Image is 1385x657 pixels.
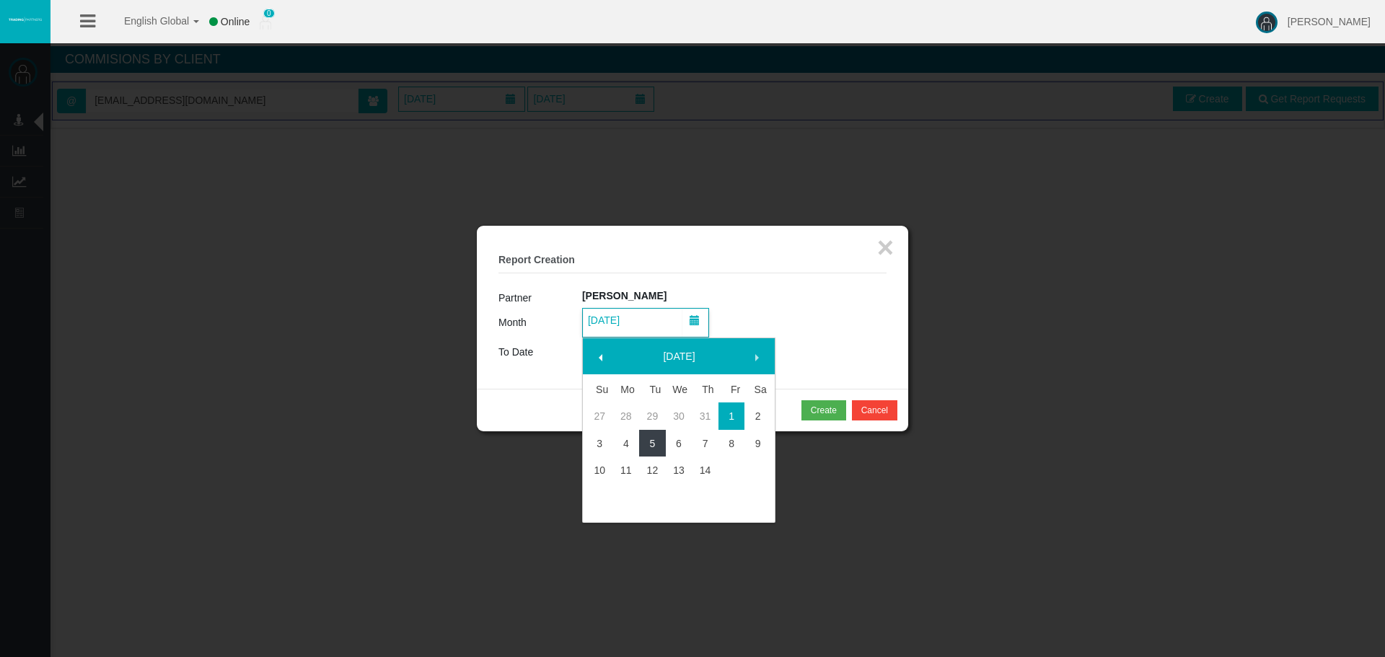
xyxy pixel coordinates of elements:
[586,431,613,457] a: 3
[639,431,666,457] a: 5
[811,404,837,417] div: Create
[1288,16,1371,27] span: [PERSON_NAME]
[105,15,189,27] span: English Global
[877,233,894,262] button: ×
[584,310,624,330] span: [DATE]
[639,457,666,483] a: 12
[1256,12,1278,33] img: user-image
[666,403,692,429] a: 30
[7,17,43,22] img: logo.svg
[582,288,667,304] label: [PERSON_NAME]
[666,376,692,402] th: Wednesday
[613,403,640,429] a: 28
[639,376,666,402] th: Tuesday
[498,254,575,265] b: Report Creation
[852,400,897,420] button: Cancel
[498,338,582,367] td: To Date
[613,457,640,483] a: 11
[692,431,718,457] a: 7
[498,288,582,308] td: Partner
[718,431,745,457] a: 8
[744,403,771,429] a: 2
[718,376,745,402] th: Friday
[586,376,613,402] th: Sunday
[666,431,692,457] a: 6
[613,376,640,402] th: Monday
[744,431,771,457] a: 9
[666,457,692,483] a: 13
[221,16,250,27] span: Online
[692,403,718,429] a: 31
[613,431,640,457] a: 4
[260,15,271,30] img: user_small.png
[801,400,846,420] button: Create
[586,403,613,429] a: 27
[718,403,745,429] a: 1
[744,376,771,402] th: Saturday
[498,308,582,338] td: Month
[692,457,718,483] a: 14
[263,9,275,18] span: 0
[718,402,745,429] td: Current focused date is Friday, August 01, 2025
[639,403,666,429] a: 29
[692,376,718,402] th: Thursday
[617,343,742,369] a: [DATE]
[586,457,613,483] a: 10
